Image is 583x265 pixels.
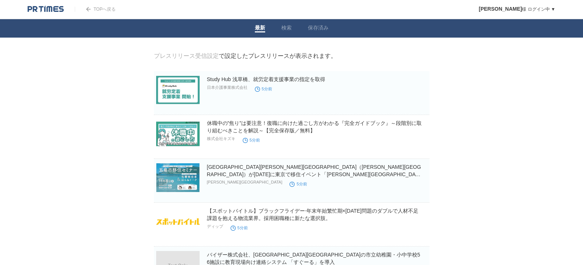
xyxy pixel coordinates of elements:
p: 株式会社キズキ [207,136,235,142]
img: 長崎県五島市（五島列島）が11月8日(土)に東京で移住イベント「五島市移住セミナー＆先輩移住者ほんねトーク」を開催！ [156,163,200,192]
div: で設定したプレスリリースが表示されます。 [154,52,337,60]
a: バイザー株式会社、[GEOGRAPHIC_DATA][GEOGRAPHIC_DATA]の市立幼稚園・小中学校56施設に教育現場向け連絡システム 「すぐーる」を導入 [207,252,420,265]
a: 最新 [255,25,265,32]
a: 休職中の”焦り”は要注意！復職に向けた過ごし方がわかる『完全ガイドブック』～段階別に取り組むべきことを解説～【完全保存版／無料】 [207,120,422,133]
img: arrow.png [86,7,91,11]
p: 日本介護事業株式会社 [207,85,247,90]
a: Study Hub 浅草橋、就労定着支援事業の指定を取得 [207,76,325,82]
a: プレスリリース受信設定 [154,53,219,59]
a: [PERSON_NAME]様 ログイン中 ▼ [479,7,555,12]
a: 保存済み [308,25,329,32]
time: 5分前 [289,182,307,186]
p: [PERSON_NAME][GEOGRAPHIC_DATA] [207,180,282,184]
img: logo.png [28,6,64,13]
time: 5分前 [255,87,272,91]
img: 休職中の”焦り”は要注意！復職に向けた過ごし方がわかる『完全ガイドブック』～段階別に取り組むべきことを解説～【完全保存版／無料】 [156,119,200,148]
a: 検索 [281,25,292,32]
time: 5分前 [231,226,248,230]
time: 5分前 [243,138,260,142]
a: [GEOGRAPHIC_DATA][PERSON_NAME][GEOGRAPHIC_DATA]（[PERSON_NAME][GEOGRAPHIC_DATA]）が[DATE]に東京で移住イベント「... [207,164,421,185]
img: 【スポットバイトル】ブラックフライデー‧年末年始繁忙期×2025年問題のダブルで人材不足課題を抱える物流業界。採用困職種に新たな選択肢。 [156,207,200,236]
p: ディップ [207,224,223,229]
a: 【スポットバイトル】ブラックフライデー‧年末年始繁忙期×[DATE]問題のダブルで人材不足課題を抱える物流業界。採用困職種に新たな選択肢。 [207,208,418,221]
a: TOPへ戻る [75,7,116,12]
span: [PERSON_NAME] [479,6,522,12]
img: Study Hub 浅草橋、就労定着支援事業の指定を取得 [156,76,200,104]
